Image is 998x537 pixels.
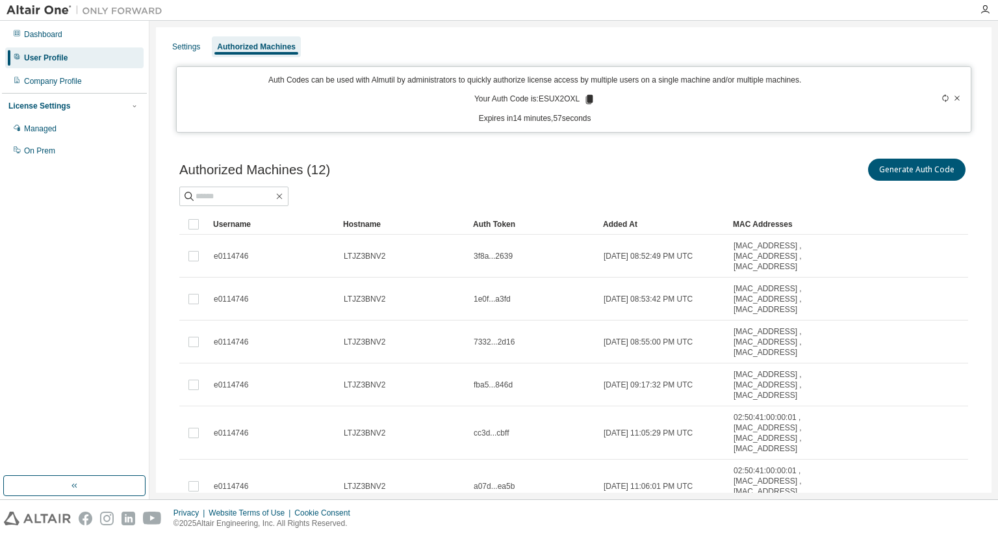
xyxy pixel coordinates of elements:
span: LTJZ3BNV2 [344,251,385,261]
div: User Profile [24,53,68,63]
span: LTJZ3BNV2 [344,428,385,438]
div: Dashboard [24,29,62,40]
span: e0114746 [214,251,248,261]
span: [DATE] 08:55:00 PM UTC [604,337,693,347]
span: [DATE] 11:06:01 PM UTC [604,481,693,491]
div: Authorized Machines [217,42,296,52]
div: Username [213,214,333,235]
span: e0114746 [214,481,248,491]
span: Authorized Machines (12) [179,163,330,177]
span: fba5...846d [474,380,513,390]
button: Generate Auth Code [868,159,966,181]
div: Cookie Consent [294,508,357,518]
span: [MAC_ADDRESS] , [MAC_ADDRESS] , [MAC_ADDRESS] [734,241,825,272]
p: Expires in 14 minutes, 57 seconds [185,113,885,124]
img: Altair One [6,4,169,17]
span: LTJZ3BNV2 [344,294,385,304]
p: © 2025 Altair Engineering, Inc. All Rights Reserved. [173,518,358,529]
div: Auth Token [473,214,593,235]
span: [MAC_ADDRESS] , [MAC_ADDRESS] , [MAC_ADDRESS] [734,369,825,400]
span: LTJZ3BNV2 [344,380,385,390]
span: 1e0f...a3fd [474,294,511,304]
span: 3f8a...2639 [474,251,513,261]
span: [DATE] 08:52:49 PM UTC [604,251,693,261]
span: e0114746 [214,294,248,304]
div: Managed [24,124,57,134]
span: 7332...2d16 [474,337,515,347]
img: linkedin.svg [122,512,135,525]
span: [DATE] 09:17:32 PM UTC [604,380,693,390]
div: Added At [603,214,723,235]
span: 02:50:41:00:00:01 , [MAC_ADDRESS] , [MAC_ADDRESS] , [MAC_ADDRESS] [734,412,825,454]
div: On Prem [24,146,55,156]
div: License Settings [8,101,70,111]
span: e0114746 [214,380,248,390]
div: Settings [172,42,200,52]
p: Your Auth Code is: ESUX2OXL [474,94,595,105]
img: instagram.svg [100,512,114,525]
img: facebook.svg [79,512,92,525]
span: cc3d...cbff [474,428,509,438]
img: altair_logo.svg [4,512,71,525]
span: [MAC_ADDRESS] , [MAC_ADDRESS] , [MAC_ADDRESS] [734,326,825,358]
div: MAC Addresses [733,214,825,235]
div: Privacy [173,508,209,518]
span: e0114746 [214,428,248,438]
span: [DATE] 08:53:42 PM UTC [604,294,693,304]
p: Auth Codes can be used with Almutil by administrators to quickly authorize license access by mult... [185,75,885,86]
span: e0114746 [214,337,248,347]
span: a07d...ea5b [474,481,515,491]
span: [MAC_ADDRESS] , [MAC_ADDRESS] , [MAC_ADDRESS] [734,283,825,315]
span: [DATE] 11:05:29 PM UTC [604,428,693,438]
div: Website Terms of Use [209,508,294,518]
span: LTJZ3BNV2 [344,337,385,347]
div: Company Profile [24,76,82,86]
span: 02:50:41:00:00:01 , [MAC_ADDRESS] , [MAC_ADDRESS] , [MAC_ADDRESS] [734,465,825,507]
div: Hostname [343,214,463,235]
span: LTJZ3BNV2 [344,481,385,491]
img: youtube.svg [143,512,162,525]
